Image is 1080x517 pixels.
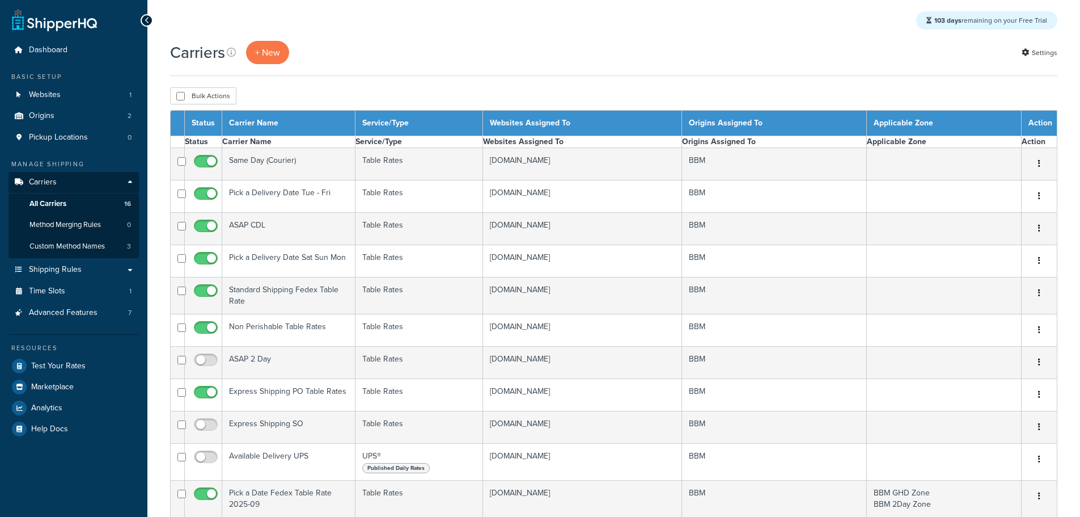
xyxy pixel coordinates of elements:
td: BBM [682,314,867,347]
a: Method Merging Rules 0 [9,215,139,236]
td: Table Rates [355,411,483,444]
a: ShipperHQ Home [12,9,97,31]
a: Custom Method Names 3 [9,236,139,257]
li: Custom Method Names [9,236,139,257]
a: Dashboard [9,40,139,61]
h1: Carriers [170,41,225,64]
span: 0 [127,220,131,230]
td: [DOMAIN_NAME] [483,379,682,411]
span: Time Slots [29,287,65,296]
a: Origins 2 [9,106,139,127]
th: Applicable Zone [866,111,1021,136]
a: Advanced Features 7 [9,302,139,323]
td: Table Rates [355,314,483,347]
td: BBM [682,245,867,278]
li: Method Merging Rules [9,215,139,236]
td: BBM [682,411,867,444]
th: Websites Assigned To [483,136,682,148]
th: Carrier Name [222,111,355,136]
a: Analytics [9,398,139,418]
td: Table Rates [355,180,483,213]
td: BBM [682,148,867,180]
th: Applicable Zone [866,136,1021,148]
li: Carriers [9,172,139,258]
td: BBM [682,347,867,379]
td: ASAP CDL [222,213,355,245]
div: Manage Shipping [9,159,139,169]
span: Dashboard [29,45,67,55]
td: Pick a Delivery Date Sat Sun Mon [222,245,355,278]
td: BBM [682,278,867,314]
button: Bulk Actions [170,87,236,104]
td: [DOMAIN_NAME] [483,347,682,379]
span: 1 [129,90,132,100]
a: Websites 1 [9,85,139,106]
span: Custom Method Names [29,242,105,251]
td: Table Rates [355,148,483,180]
span: 3 [127,242,131,251]
td: ASAP 2 Day [222,347,355,379]
span: Carriers [29,178,57,187]
span: 1 [129,287,132,296]
td: [DOMAIN_NAME] [483,245,682,278]
a: Time Slots 1 [9,281,139,302]
th: Websites Assigned To [483,111,682,136]
td: BBM [682,444,867,481]
td: BBM [682,180,867,213]
span: All Carriers [29,199,66,209]
span: Websites [29,90,61,100]
td: Table Rates [355,213,483,245]
a: Help Docs [9,419,139,439]
span: Published Daily Rates [362,463,430,473]
a: Settings [1022,45,1057,61]
a: Shipping Rules [9,259,139,280]
th: Carrier Name [222,136,355,148]
span: Marketplace [31,383,74,392]
td: BBM [682,213,867,245]
a: Pickup Locations 0 [9,127,139,148]
td: BBM [682,379,867,411]
th: Status [185,111,222,136]
a: Test Your Rates [9,356,139,376]
td: Table Rates [355,379,483,411]
span: 16 [124,199,131,209]
td: [DOMAIN_NAME] [483,411,682,444]
a: Marketplace [9,377,139,397]
td: [DOMAIN_NAME] [483,148,682,180]
a: Carriers [9,172,139,193]
a: All Carriers 16 [9,194,139,215]
span: Help Docs [31,424,68,434]
th: Status [185,136,222,148]
th: Service/Type [355,136,483,148]
td: [DOMAIN_NAME] [483,180,682,213]
span: Shipping Rules [29,265,82,275]
td: [DOMAIN_NAME] [483,278,682,314]
th: Action [1022,136,1057,148]
td: Table Rates [355,347,483,379]
td: Express Shipping SO [222,411,355,444]
span: Pickup Locations [29,133,88,142]
li: Time Slots [9,281,139,302]
td: Available Delivery UPS [222,444,355,481]
td: Non Perishable Table Rates [222,314,355,347]
td: Standard Shipping Fedex Table Rate [222,278,355,314]
div: Basic Setup [9,72,139,82]
th: Origins Assigned To [682,136,867,148]
td: UPS® [355,444,483,481]
span: Test Your Rates [31,362,86,371]
li: Advanced Features [9,302,139,323]
span: 2 [128,111,132,121]
span: Advanced Features [29,308,98,318]
span: Analytics [31,403,62,413]
strong: 103 days [934,15,962,26]
td: Pick a Delivery Date Tue - Fri [222,180,355,213]
td: Same Day (Courier) [222,148,355,180]
span: Origins [29,111,54,121]
span: 7 [128,308,132,318]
